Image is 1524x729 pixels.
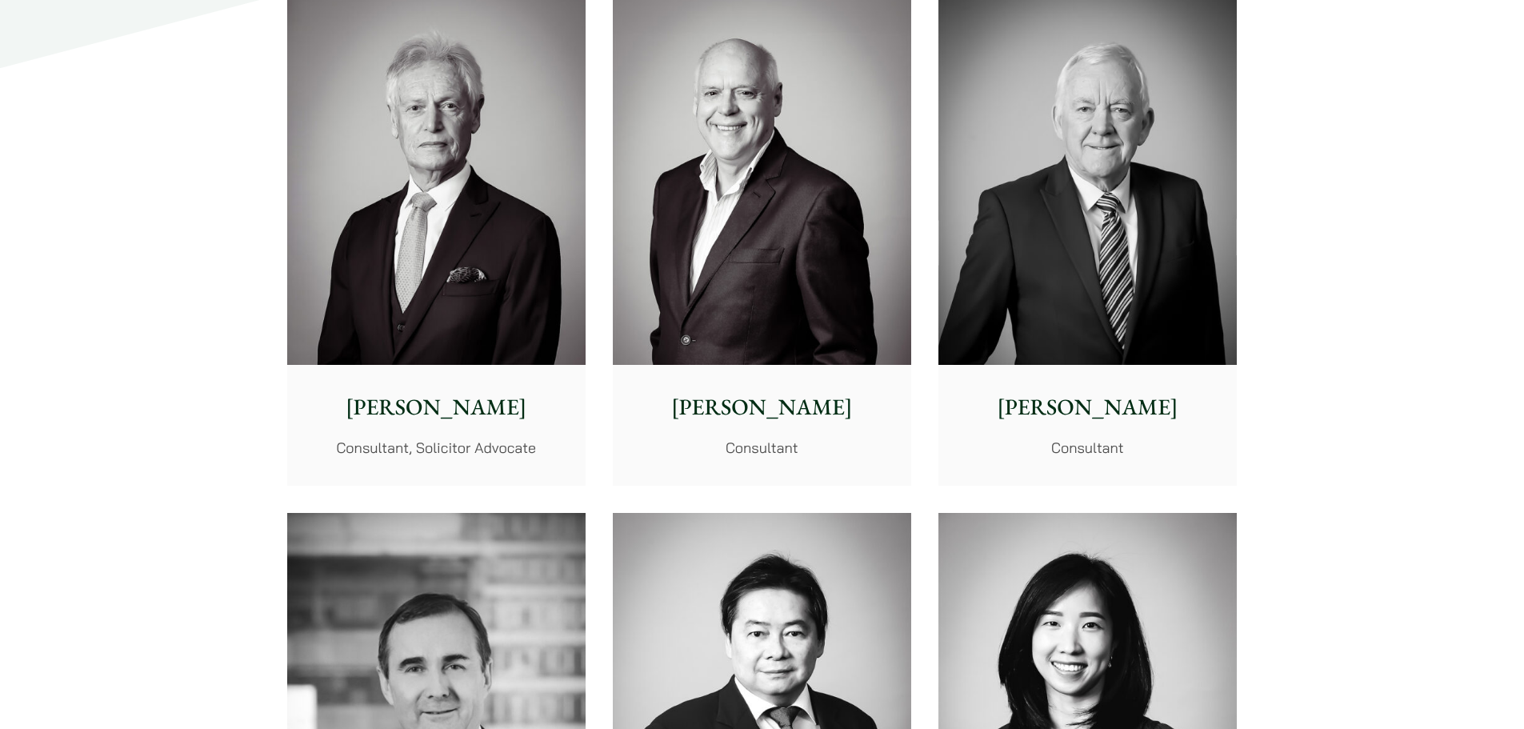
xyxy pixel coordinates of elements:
[951,391,1224,424] p: [PERSON_NAME]
[300,437,573,459] p: Consultant, Solicitor Advocate
[951,437,1224,459] p: Consultant
[626,437,898,459] p: Consultant
[626,391,898,424] p: [PERSON_NAME]
[300,391,573,424] p: [PERSON_NAME]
